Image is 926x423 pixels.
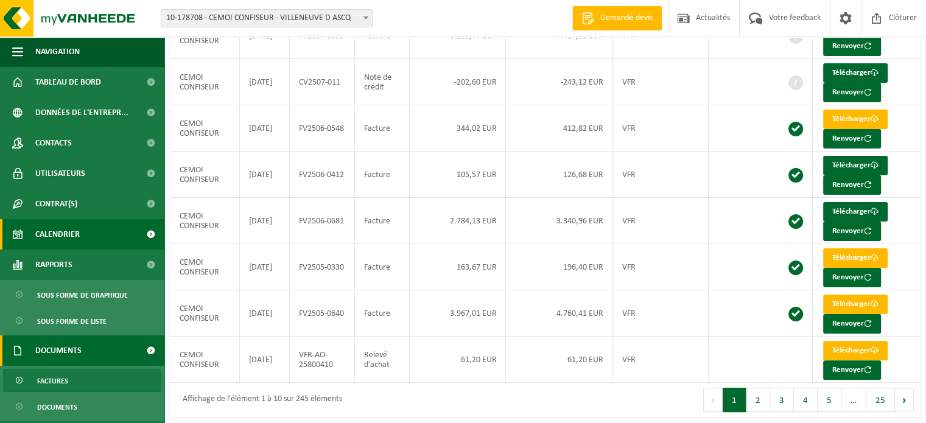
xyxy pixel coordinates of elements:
[355,337,410,383] td: Relevé d'achat
[35,37,80,67] span: Navigation
[170,198,240,244] td: CEMOI CONFISEUR
[290,152,356,198] td: FV2506-0412
[240,290,290,337] td: [DATE]
[506,198,612,244] td: 3.340,96 EUR
[746,388,770,412] button: 2
[240,59,290,105] td: [DATE]
[3,309,161,332] a: Sous forme de liste
[355,290,410,337] td: Facture
[823,129,881,149] button: Renvoyer
[290,59,356,105] td: CV2507-011
[410,59,507,105] td: -202,60 EUR
[37,310,107,333] span: Sous forme de liste
[506,152,612,198] td: 126,68 EUR
[866,388,895,412] button: 25
[770,388,794,412] button: 3
[506,337,612,383] td: 61,20 EUR
[290,198,356,244] td: FV2506-0681
[170,152,240,198] td: CEMOI CONFISEUR
[35,158,85,189] span: Utilisateurs
[410,152,507,198] td: 105,57 EUR
[35,67,101,97] span: Tableau de bord
[161,9,373,27] span: 10-178708 - CEMOI CONFISEUR - VILLENEUVE D ASCQ
[35,219,80,250] span: Calendrier
[597,12,656,24] span: Demande devis
[37,284,128,307] span: Sous forme de graphique
[240,198,290,244] td: [DATE]
[3,369,161,392] a: Factures
[35,250,72,280] span: Rapports
[410,337,507,383] td: 61,20 EUR
[3,395,161,418] a: Documents
[703,388,723,412] button: Previous
[823,202,888,222] a: Télécharger
[823,268,881,287] button: Renvoyer
[355,244,410,290] td: Facture
[410,290,507,337] td: 3.967,01 EUR
[841,388,866,412] span: …
[170,105,240,152] td: CEMOI CONFISEUR
[290,337,356,383] td: VFR-AO-25800410
[613,198,709,244] td: VFR
[410,198,507,244] td: 2.784,13 EUR
[823,37,881,56] button: Renvoyer
[35,335,82,366] span: Documents
[290,105,356,152] td: FV2506-0548
[240,337,290,383] td: [DATE]
[895,388,914,412] button: Next
[355,59,410,105] td: Note de crédit
[506,59,612,105] td: -243,12 EUR
[818,388,841,412] button: 5
[823,360,881,380] button: Renvoyer
[35,189,77,219] span: Contrat(s)
[290,290,356,337] td: FV2505-0640
[823,156,888,175] a: Télécharger
[410,105,507,152] td: 344,02 EUR
[613,244,709,290] td: VFR
[170,244,240,290] td: CEMOI CONFISEUR
[506,244,612,290] td: 196,40 EUR
[613,152,709,198] td: VFR
[177,389,342,411] div: Affichage de l'élément 1 à 10 sur 245 éléments
[37,369,68,393] span: Factures
[572,6,662,30] a: Demande devis
[240,244,290,290] td: [DATE]
[170,59,240,105] td: CEMOI CONFISEUR
[613,59,709,105] td: VFR
[823,295,888,314] a: Télécharger
[355,198,410,244] td: Facture
[823,110,888,129] a: Télécharger
[161,10,372,27] span: 10-178708 - CEMOI CONFISEUR - VILLENEUVE D ASCQ
[3,283,161,306] a: Sous forme de graphique
[35,97,128,128] span: Données de l'entrepr...
[823,63,888,83] a: Télécharger
[823,222,881,241] button: Renvoyer
[823,248,888,268] a: Télécharger
[794,388,818,412] button: 4
[170,337,240,383] td: CEMOI CONFISEUR
[723,388,746,412] button: 1
[613,290,709,337] td: VFR
[410,244,507,290] td: 163,67 EUR
[823,175,881,195] button: Renvoyer
[290,244,356,290] td: FV2505-0330
[355,105,410,152] td: Facture
[170,290,240,337] td: CEMOI CONFISEUR
[506,105,612,152] td: 412,82 EUR
[355,152,410,198] td: Facture
[823,83,881,102] button: Renvoyer
[35,128,72,158] span: Contacts
[613,337,709,383] td: VFR
[240,152,290,198] td: [DATE]
[613,105,709,152] td: VFR
[37,396,77,419] span: Documents
[506,290,612,337] td: 4.760,41 EUR
[823,314,881,334] button: Renvoyer
[823,341,888,360] a: Télécharger
[240,105,290,152] td: [DATE]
